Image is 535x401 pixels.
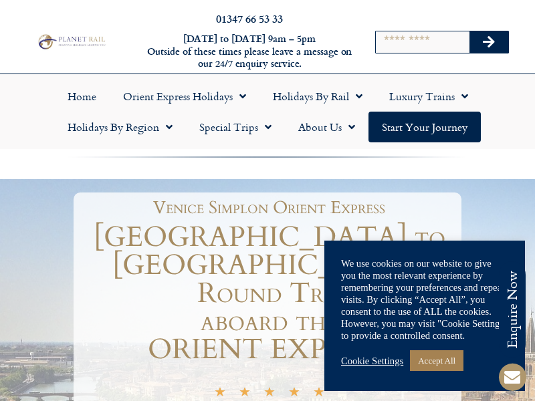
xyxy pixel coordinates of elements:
nav: Menu [7,81,528,142]
img: Planet Rail Train Holidays Logo [35,33,107,50]
a: Orient Express Holidays [110,81,259,112]
i: ★ [214,388,226,400]
a: About Us [285,112,368,142]
i: ★ [313,388,325,400]
h1: Venice Simplon Orient Express [84,199,455,217]
h1: [GEOGRAPHIC_DATA] to [GEOGRAPHIC_DATA] Round Trip aboard the ORIENT EXPRESS [77,223,461,364]
a: Accept All [410,350,463,371]
a: Start your Journey [368,112,481,142]
h6: [DATE] to [DATE] 9am – 5pm Outside of these times please leave a message on our 24/7 enquiry serv... [146,33,353,70]
a: Holidays by Rail [259,81,376,112]
i: ★ [239,388,251,400]
a: Holidays by Region [54,112,186,142]
i: ★ [263,388,276,400]
a: 01347 66 53 33 [216,11,283,26]
button: Search [469,31,508,53]
a: Luxury Trains [376,81,481,112]
div: We use cookies on our website to give you the most relevant experience by remembering your prefer... [341,257,508,342]
i: ★ [288,388,300,400]
div: 5/5 [214,386,325,400]
a: Home [54,81,110,112]
a: Special Trips [186,112,285,142]
a: Cookie Settings [341,355,403,367]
